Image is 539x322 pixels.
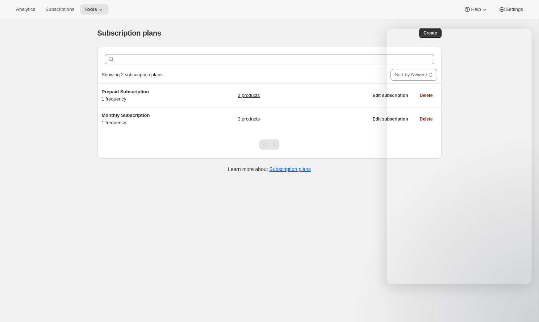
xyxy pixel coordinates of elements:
span: Analytics [16,7,35,12]
a: 3 products [238,92,260,99]
iframe: Intercom live chat [387,29,532,284]
button: Analytics [12,4,39,15]
span: Prepaid Subscription [102,89,149,94]
div: 1 frequency [102,88,192,103]
a: 3 products [238,115,260,123]
span: Monthly Subscription [102,113,150,118]
span: Subscription plans [97,29,161,37]
button: Create [419,28,441,38]
span: Tools [84,7,97,12]
div: 1 frequency [102,112,192,126]
a: Subscription plans [269,166,311,172]
span: Help [471,7,481,12]
span: Settings [506,7,523,12]
nav: Pagination [259,139,279,150]
button: Subscriptions [41,4,79,15]
button: Help [459,4,492,15]
button: Tools [80,4,109,15]
span: Showing 2 subscription plans [102,72,163,77]
button: Edit subscription [368,114,412,124]
iframe: Intercom live chat [514,290,532,307]
span: Subscriptions [45,7,74,12]
span: Edit subscription [372,93,408,98]
span: Edit subscription [372,116,408,122]
p: Learn more about [228,166,311,173]
button: Edit subscription [368,90,412,101]
button: Settings [494,4,527,15]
